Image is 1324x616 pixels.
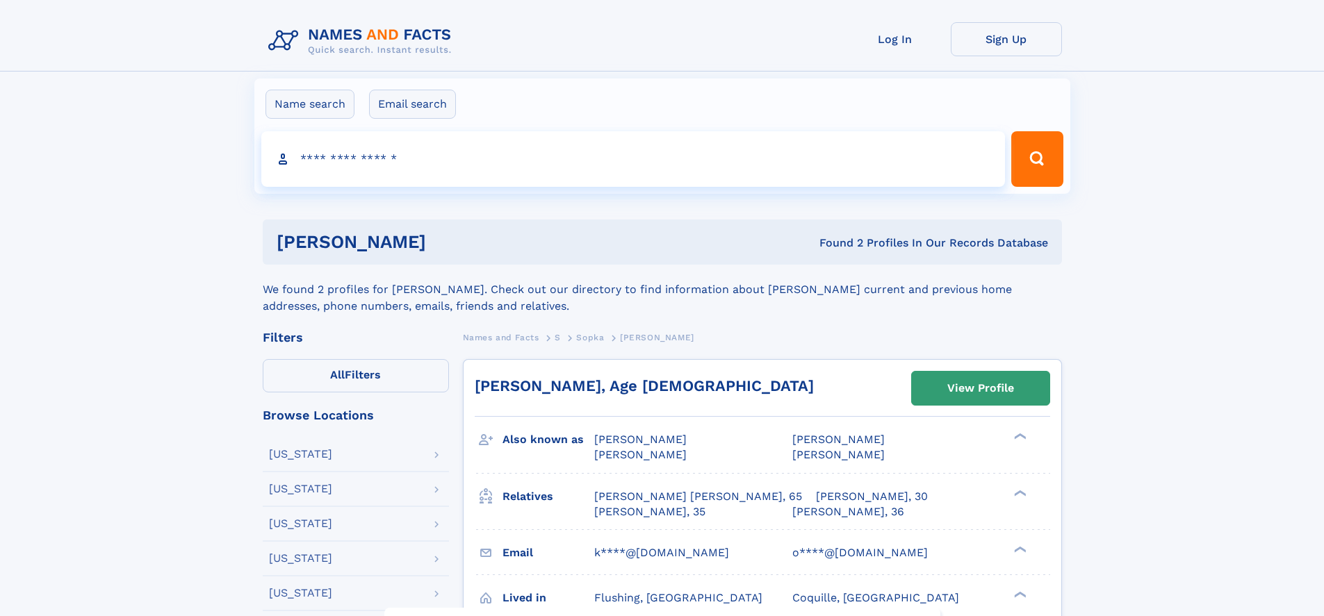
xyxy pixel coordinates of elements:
a: Sign Up [951,22,1062,56]
h3: Email [502,541,594,565]
div: We found 2 profiles for [PERSON_NAME]. Check out our directory to find information about [PERSON_... [263,265,1062,315]
div: ❯ [1011,488,1027,497]
div: Filters [263,331,449,344]
label: Email search [369,90,456,119]
a: [PERSON_NAME], 36 [792,504,904,519]
div: ❯ [1011,544,1027,553]
span: Sopka [576,333,604,342]
a: [PERSON_NAME], 35 [594,504,705,519]
div: [US_STATE] [269,449,332,460]
span: All [330,368,345,381]
a: [PERSON_NAME], 30 [816,489,928,504]
a: [PERSON_NAME] [PERSON_NAME], 65 [594,489,802,504]
h1: [PERSON_NAME] [277,233,623,251]
div: ❯ [1011,432,1027,441]
div: View Profile [947,372,1014,404]
span: [PERSON_NAME] [620,333,694,342]
h3: Lived in [502,586,594,610]
a: Sopka [576,328,604,346]
span: [PERSON_NAME] [594,433,687,446]
span: Coquille, [GEOGRAPHIC_DATA] [792,591,959,604]
a: Names and Facts [463,328,539,346]
h3: Relatives [502,485,594,508]
a: View Profile [912,372,1049,405]
div: [US_STATE] [269,518,332,529]
span: [PERSON_NAME] [792,433,885,446]
div: Browse Locations [263,409,449,422]
label: Filters [263,359,449,392]
img: Logo Names and Facts [263,22,463,60]
label: Name search [265,90,354,119]
a: S [555,328,561,346]
a: [PERSON_NAME], Age [DEMOGRAPHIC_DATA] [475,377,814,394]
span: [PERSON_NAME] [594,448,687,461]
div: [US_STATE] [269,553,332,564]
h3: Also known as [502,428,594,451]
span: [PERSON_NAME] [792,448,885,461]
div: Found 2 Profiles In Our Records Database [623,235,1048,251]
button: Search Button [1011,131,1063,187]
span: Flushing, [GEOGRAPHIC_DATA] [594,591,762,604]
div: ❯ [1011,590,1027,599]
div: [US_STATE] [269,588,332,599]
a: Log In [840,22,951,56]
div: [US_STATE] [269,483,332,494]
input: search input [261,131,1006,187]
span: S [555,333,561,342]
